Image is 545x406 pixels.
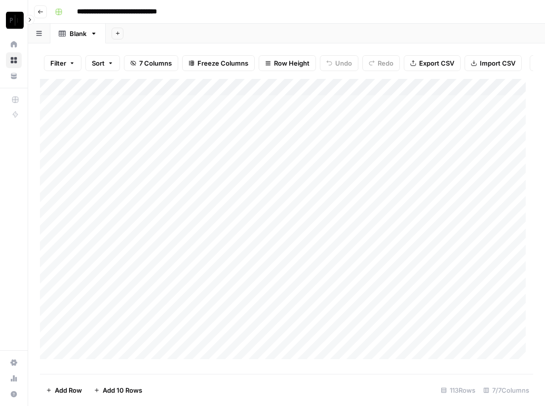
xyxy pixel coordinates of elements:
[437,382,479,398] div: 113 Rows
[44,55,81,71] button: Filter
[70,29,86,38] div: Blank
[139,58,172,68] span: 7 Columns
[124,55,178,71] button: 7 Columns
[6,37,22,52] a: Home
[404,55,461,71] button: Export CSV
[103,385,142,395] span: Add 10 Rows
[50,24,106,43] a: Blank
[259,55,316,71] button: Row Height
[335,58,352,68] span: Undo
[479,382,533,398] div: 7/7 Columns
[6,52,22,68] a: Browse
[362,55,400,71] button: Redo
[85,55,120,71] button: Sort
[6,11,24,29] img: Paragon Intel - Copyediting Logo
[419,58,454,68] span: Export CSV
[6,370,22,386] a: Usage
[182,55,255,71] button: Freeze Columns
[197,58,248,68] span: Freeze Columns
[40,382,88,398] button: Add Row
[88,382,148,398] button: Add 10 Rows
[6,68,22,84] a: Your Data
[50,58,66,68] span: Filter
[378,58,393,68] span: Redo
[480,58,515,68] span: Import CSV
[92,58,105,68] span: Sort
[320,55,358,71] button: Undo
[6,355,22,370] a: Settings
[6,8,22,33] button: Workspace: Paragon Intel - Copyediting
[6,386,22,402] button: Help + Support
[465,55,522,71] button: Import CSV
[55,385,82,395] span: Add Row
[274,58,310,68] span: Row Height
